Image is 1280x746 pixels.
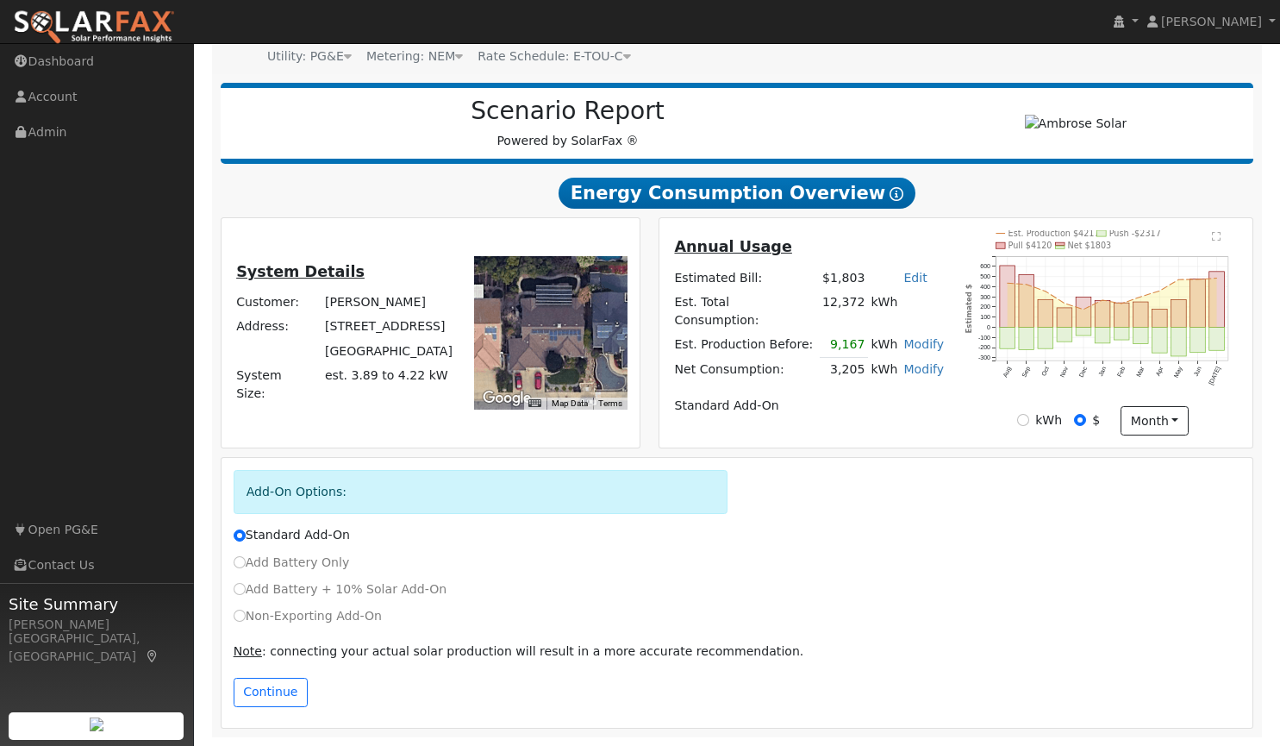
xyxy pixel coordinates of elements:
[1171,328,1187,357] rect: onclick=""
[1212,231,1221,241] text: 
[234,556,246,568] input: Add Battery Only
[1021,366,1032,379] text: Sep
[1019,275,1034,328] rect: onclick=""
[1038,328,1053,349] rect: onclick=""
[1215,277,1218,279] circle: onclick=""
[1044,290,1046,292] circle: onclick=""
[965,284,973,333] text: Estimated $
[234,291,322,315] td: Customer:
[1076,328,1091,336] rect: onclick=""
[903,362,944,376] a: Modify
[1109,229,1161,238] text: Push -$2317
[1171,300,1187,328] rect: onclick=""
[868,332,901,357] td: kWh
[236,263,365,280] u: System Details
[1152,328,1168,354] rect: onclick=""
[1063,302,1065,304] circle: onclick=""
[234,580,447,599] label: Add Battery + 10% Solar Add-On
[9,630,184,666] div: [GEOGRAPHIC_DATA], [GEOGRAPHIC_DATA]
[1209,272,1225,328] rect: onclick=""
[1140,296,1142,298] circle: onclick=""
[980,304,990,310] text: 200
[1152,310,1168,328] rect: onclick=""
[820,266,868,290] td: $1,803
[1161,15,1262,28] span: [PERSON_NAME]
[234,470,728,514] div: Add-On Options:
[234,678,308,707] button: Continue
[1190,328,1206,353] rect: onclick=""
[234,607,382,625] label: Non-Exporting Add-On
[1035,411,1062,429] label: kWh
[978,345,990,352] text: -200
[980,284,990,291] text: 400
[1114,303,1129,327] rect: onclick=""
[1008,229,1099,238] text: Est. Production $4217
[1068,241,1112,250] text: Net $1803
[559,178,915,209] span: Energy Consumption Overview
[1017,414,1029,426] input: kWh
[671,357,820,382] td: Net Consumption:
[980,263,990,270] text: 600
[1002,366,1013,379] text: Aug
[1102,299,1104,302] circle: onclick=""
[13,9,175,46] img: SolarFax
[234,554,350,572] label: Add Battery Only
[820,290,868,332] td: 12,372
[234,610,246,622] input: Non-Exporting Add-On
[528,398,540,410] button: Keyboard shortcuts
[1095,328,1110,343] rect: onclick=""
[671,266,820,290] td: Estimated Bill:
[1058,366,1070,379] text: Nov
[1196,279,1199,281] circle: onclick=""
[1095,301,1110,328] rect: onclick=""
[868,357,901,382] td: kWh
[1097,366,1108,378] text: Jan
[478,49,630,63] span: Alias: H2ETOUBN
[1114,328,1129,341] rect: onclick=""
[478,387,535,410] img: Google
[1076,298,1091,328] rect: onclick=""
[234,644,804,658] span: : connecting your actual solar production will result in a more accurate recommendation.
[1133,302,1149,328] rect: onclick=""
[980,273,990,280] text: 500
[1008,241,1052,250] text: Pull $4120
[478,387,535,410] a: Open this area in Google Maps (opens a new window)
[820,332,868,357] td: 9,167
[671,332,820,357] td: Est. Production Before:
[903,271,927,285] a: Edit
[1133,328,1149,344] rect: onclick=""
[1121,406,1189,436] button: month
[1173,366,1184,379] text: May
[1000,328,1015,349] rect: onclick=""
[322,339,455,363] td: [GEOGRAPHIC_DATA]
[987,324,990,331] text: 0
[1074,414,1086,426] input: $
[903,337,944,351] a: Modify
[234,363,322,405] td: System Size:
[1025,115,1127,133] img: Ambrose Solar
[1025,284,1027,286] circle: onclick=""
[1057,308,1072,328] rect: onclick=""
[1209,328,1225,351] rect: onclick=""
[238,97,897,126] h2: Scenario Report
[1019,328,1034,350] rect: onclick=""
[868,290,947,332] td: kWh
[322,291,455,315] td: [PERSON_NAME]
[1177,279,1180,281] circle: onclick=""
[978,354,990,361] text: -300
[1158,290,1161,292] circle: onclick=""
[234,315,322,339] td: Address:
[1121,303,1123,305] circle: onclick=""
[598,398,622,408] a: Terms
[9,592,184,616] span: Site Summary
[1208,366,1222,386] text: [DATE]
[1155,366,1165,378] text: Apr
[267,47,352,66] div: Utility: PG&E
[820,357,868,382] td: 3,205
[234,644,262,658] u: Note
[890,187,903,201] i: Show Help
[980,294,990,301] text: 300
[145,649,160,663] a: Map
[1040,366,1051,377] text: Oct
[90,718,103,731] img: retrieve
